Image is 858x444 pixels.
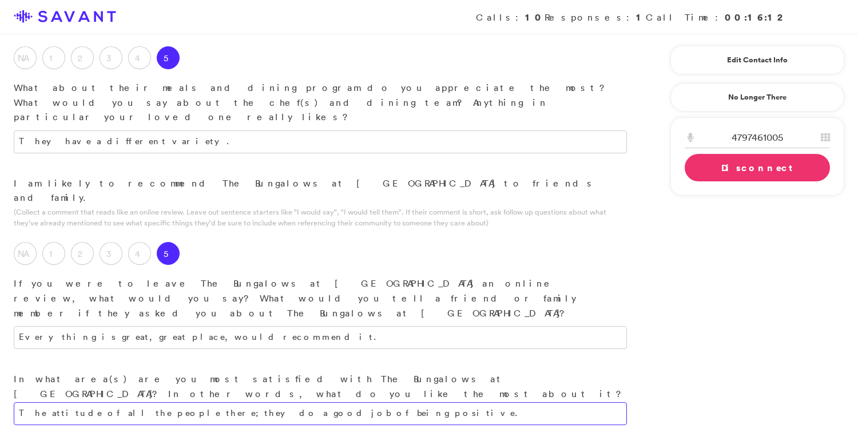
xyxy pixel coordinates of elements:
strong: 00:16:12 [725,11,787,23]
p: I am likely to recommend The Bungalows at [GEOGRAPHIC_DATA] to friends and family. [14,176,627,205]
p: (Collect a comment that reads like an online review. Leave out sentence starters like "I would sa... [14,207,627,228]
label: 3 [100,46,122,69]
label: 1 [42,46,65,69]
label: 1 [42,242,65,265]
a: No Longer There [670,83,844,112]
label: 5 [157,46,180,69]
label: 2 [71,242,94,265]
strong: 1 [636,11,646,23]
a: Disconnect [685,154,830,181]
label: 5 [157,242,180,265]
a: Edit Contact Info [685,51,830,69]
label: 3 [100,242,122,265]
label: 4 [128,46,151,69]
p: In what area(s) are you most satisfied with The Bungalows at [GEOGRAPHIC_DATA]? In other words, w... [14,372,627,401]
p: If you were to leave The Bungalows at [GEOGRAPHIC_DATA] an online review, what would you say? Wha... [14,276,627,320]
strong: 10 [525,11,545,23]
label: 4 [128,242,151,265]
p: What about their meals and dining program do you appreciate the most? What would you say about th... [14,81,627,125]
label: NA [14,242,37,265]
label: 2 [71,46,94,69]
label: NA [14,46,37,69]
